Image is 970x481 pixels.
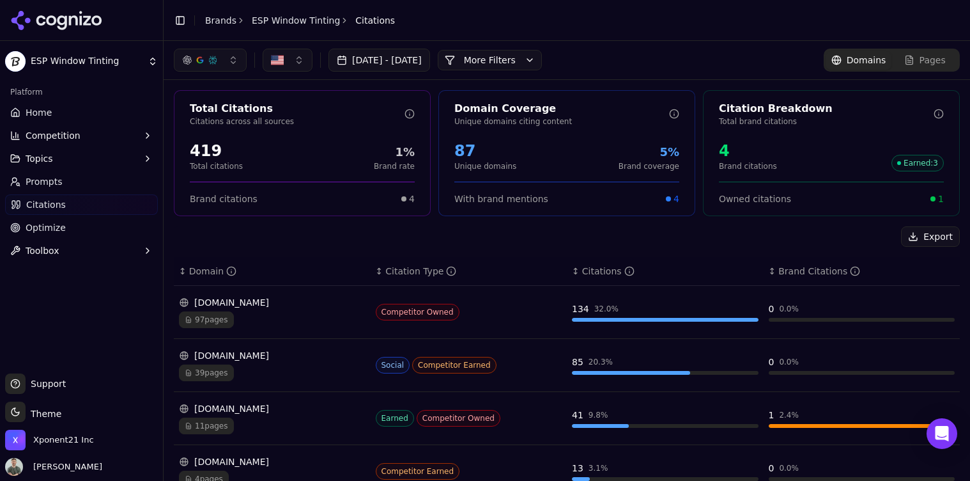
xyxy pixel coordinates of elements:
span: Pages [920,54,946,67]
span: Competitor Earned [412,357,497,374]
th: totalCitationCount [567,257,764,286]
button: More Filters [438,50,542,70]
div: Open Intercom Messenger [927,418,957,449]
span: Topics [26,152,53,165]
div: Platform [5,82,158,102]
div: ↕Domain [179,265,366,278]
div: ↕Citations [572,265,758,278]
p: Brand coverage [619,161,679,171]
span: 97 pages [179,311,234,328]
span: Citations [355,14,395,27]
div: 9.8 % [589,410,608,420]
button: Open user button [5,458,102,476]
div: 0.0 % [779,357,799,367]
th: domain [174,257,371,286]
span: Prompts [26,175,63,188]
div: 3.1 % [589,463,608,473]
span: With brand mentions [454,193,548,205]
div: Citation Breakdown [719,101,934,116]
div: 32.0 % [594,304,619,314]
p: Citations across all sources [190,116,404,127]
span: Domains [847,54,886,67]
div: [DOMAIN_NAME] [179,402,366,415]
div: 0.0 % [779,463,799,473]
div: 419 [190,141,243,161]
div: 0.0 % [779,304,799,314]
button: Export [901,226,960,247]
span: Citations [26,198,66,211]
span: ESP Window Tinting [31,56,142,67]
a: Optimize [5,217,158,238]
span: 39 pages [179,365,234,381]
span: Xponent21 Inc [33,434,94,446]
div: [DOMAIN_NAME] [179,349,366,362]
th: citationTypes [371,257,567,286]
span: Owned citations [719,193,791,205]
div: 134 [572,303,589,315]
div: [DOMAIN_NAME] [179,296,366,309]
img: Xponent21 Inc [5,430,26,450]
div: 85 [572,356,583,368]
span: 11 pages [179,418,234,434]
span: Competitor Earned [376,463,460,480]
span: Earned [376,410,414,427]
p: Unique domains citing content [454,116,669,127]
div: [DOMAIN_NAME] [179,455,366,468]
button: Open organization switcher [5,430,94,450]
div: 5% [619,143,679,161]
div: 0 [769,462,774,475]
img: ESP Window Tinting [5,51,26,72]
p: Brand citations [719,161,777,171]
span: Brand citations [190,193,258,205]
div: Brand Citations [778,265,860,278]
span: 4 [674,193,679,205]
div: 4 [719,141,777,161]
div: Citation Type [385,265,456,278]
div: 13 [572,462,583,475]
span: Theme [26,409,61,419]
span: Support [26,377,66,390]
span: Social [376,357,410,374]
div: 1% [374,143,415,161]
a: Home [5,102,158,123]
button: Competition [5,125,158,146]
span: 4 [409,193,415,205]
div: 87 [454,141,516,161]
a: ESP Window Tinting [252,14,340,27]
div: 1 [769,409,774,422]
span: Competitor Owned [376,304,459,320]
button: Toolbox [5,240,158,261]
img: US [271,54,284,67]
nav: breadcrumb [205,14,395,27]
div: ↕Brand Citations [769,265,955,278]
div: ↕Citation Type [376,265,562,278]
div: Domain Coverage [454,101,669,116]
a: Prompts [5,171,158,192]
span: [PERSON_NAME] [28,461,102,473]
div: 0 [769,303,774,315]
button: [DATE] - [DATE] [328,49,430,72]
div: 0 [769,356,774,368]
div: Domain [189,265,236,278]
span: Competition [26,129,81,142]
div: Citations [582,265,635,278]
p: Brand rate [374,161,415,171]
span: Competitor Owned [417,410,500,427]
span: Toolbox [26,244,59,257]
p: Total citations [190,161,243,171]
a: Brands [205,15,236,26]
span: Earned : 3 [891,155,944,171]
div: Total Citations [190,101,404,116]
div: 20.3 % [589,357,613,367]
div: 41 [572,409,583,422]
a: Citations [5,194,158,215]
p: Unique domains [454,161,516,171]
img: Chuck McCarthy [5,458,23,476]
span: Home [26,106,52,119]
th: brandCitationCount [764,257,960,286]
div: 2.4 % [779,410,799,420]
button: Topics [5,148,158,169]
p: Total brand citations [719,116,934,127]
span: 1 [938,193,944,205]
span: Optimize [26,221,66,234]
